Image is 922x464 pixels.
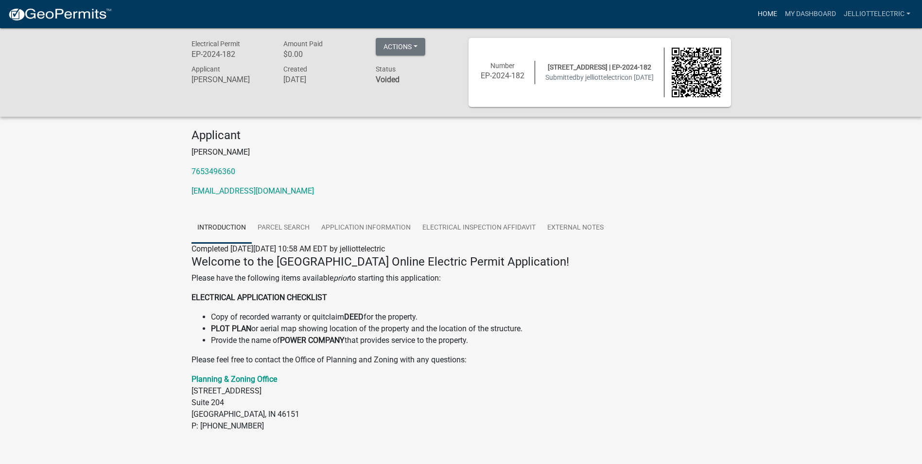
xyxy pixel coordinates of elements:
[376,75,400,84] strong: Voided
[191,374,731,432] p: [STREET_ADDRESS] Suite 204 [GEOGRAPHIC_DATA], IN 46151 P: [PHONE_NUMBER]
[840,5,914,23] a: jelliottelectric
[191,186,314,196] a: [EMAIL_ADDRESS][DOMAIN_NAME]
[344,312,364,321] strong: DEED
[541,213,609,244] a: External Notes
[548,63,651,71] span: [STREET_ADDRESS] | EP-2024-182
[280,336,345,345] strong: POWER COMPANY
[211,311,731,323] li: Copy of recorded warranty or quitclaim for the property.
[191,213,252,244] a: Introduction
[252,213,315,244] a: Parcel search
[211,324,251,333] strong: PLOT PLAN
[417,213,541,244] a: Electrical Inspection Affidavit
[191,272,731,284] p: Please have the following items available to starting this application:
[781,5,840,23] a: My Dashboard
[283,40,323,48] span: Amount Paid
[490,62,515,70] span: Number
[211,335,731,346] li: Provide the name of that provides service to the property.
[191,293,327,302] strong: ELECTRICAL APPLICATION CHECKLIST
[191,146,731,158] p: [PERSON_NAME]
[191,50,269,59] h6: EP-2024-182
[191,167,235,176] a: 7653496360
[545,73,654,81] span: Submitted on [DATE]
[672,48,721,97] img: QR code
[376,65,396,73] span: Status
[283,50,361,59] h6: $0.00
[191,40,240,48] span: Electrical Permit
[191,128,731,143] h4: Applicant
[576,73,625,81] span: by jelliottelectric
[315,213,417,244] a: Application Information
[333,273,349,283] i: prior
[283,65,307,73] span: Created
[191,354,731,366] p: Please feel free to contact the Office of Planning and Zoning with any questions:
[478,71,528,80] h6: EP-2024-182
[283,75,361,84] h6: [DATE]
[376,38,425,55] button: Actions
[211,323,731,335] li: or aerial map showing location of the property and the location of the structure.
[191,244,385,253] span: Completed [DATE][DATE] 10:58 AM EDT by jelliottelectric
[754,5,781,23] a: Home
[191,75,269,84] h6: [PERSON_NAME]
[191,375,277,384] a: Planning & Zoning Office
[191,65,220,73] span: Applicant
[191,255,731,269] h4: Welcome to the [GEOGRAPHIC_DATA] Online Electric Permit Application!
